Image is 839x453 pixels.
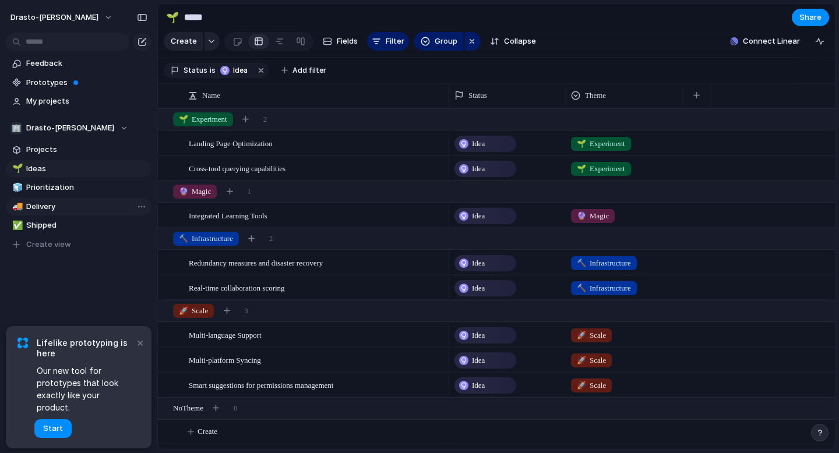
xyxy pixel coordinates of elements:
[799,12,822,23] span: Share
[12,162,20,175] div: 🌱
[367,32,409,51] button: Filter
[189,328,262,341] span: Multi-language Support
[472,330,485,341] span: Idea
[6,236,151,253] button: Create view
[37,364,134,413] span: Our new tool for prototypes that look exactly like your product.
[292,65,326,76] span: Add filter
[6,160,151,178] a: 🌱Ideas
[12,181,20,194] div: 🧊
[472,355,485,366] span: Idea
[472,210,485,222] span: Idea
[577,211,586,220] span: 🔮
[577,355,606,366] span: Scale
[179,186,211,197] span: Magic
[274,62,333,79] button: Add filter
[263,114,267,125] span: 2
[577,356,586,364] span: 🚀
[6,74,151,91] a: Prototypes
[217,64,253,77] button: Idea
[577,380,606,391] span: Scale
[414,32,463,51] button: Group
[10,201,22,213] button: 🚚
[10,12,98,23] span: drasto-[PERSON_NAME]
[234,402,238,414] span: 0
[12,219,20,232] div: ✅
[173,402,203,414] span: No Theme
[269,233,273,245] span: 2
[247,186,251,197] span: 1
[34,419,72,438] button: Start
[577,284,586,292] span: 🔨
[792,9,829,26] button: Share
[164,32,203,51] button: Create
[10,220,22,231] button: ✅
[577,282,631,294] span: Infrastructure
[26,95,147,107] span: My projects
[468,90,487,101] span: Status
[12,200,20,213] div: 🚚
[10,163,22,175] button: 🌱
[577,163,625,175] span: Experiment
[5,8,119,27] button: drasto-[PERSON_NAME]
[10,122,22,134] div: 🏢
[171,36,197,47] span: Create
[577,331,586,339] span: 🚀
[6,217,151,234] a: ✅Shipped
[26,144,147,155] span: Projects
[26,77,147,89] span: Prototypes
[207,64,218,77] button: is
[26,163,147,175] span: Ideas
[435,36,457,47] span: Group
[743,36,800,47] span: Connect Linear
[386,36,404,47] span: Filter
[189,208,267,222] span: Integrated Learning Tools
[10,182,22,193] button: 🧊
[26,220,147,231] span: Shipped
[318,32,362,51] button: Fields
[179,115,188,123] span: 🌱
[577,164,586,173] span: 🌱
[184,65,207,76] span: Status
[179,187,188,196] span: 🔮
[26,58,147,69] span: Feedback
[585,90,606,101] span: Theme
[577,139,586,148] span: 🌱
[179,306,188,315] span: 🚀
[43,423,63,434] span: Start
[166,9,179,25] div: 🌱
[189,161,285,175] span: Cross-tool querying capabilities
[133,335,147,349] button: Dismiss
[577,138,625,150] span: Experiment
[577,210,609,222] span: Magic
[6,179,151,196] a: 🧊Prioritization
[189,353,261,366] span: Multi-platform Syncing
[472,163,485,175] span: Idea
[163,8,182,27] button: 🌱
[6,93,151,110] a: My projects
[6,119,151,137] button: 🏢Drasto-[PERSON_NAME]
[233,65,250,76] span: Idea
[198,426,217,437] span: Create
[472,380,485,391] span: Idea
[577,259,586,267] span: 🔨
[179,234,188,243] span: 🔨
[210,65,216,76] span: is
[179,305,208,317] span: Scale
[577,330,606,341] span: Scale
[179,233,233,245] span: Infrastructure
[26,239,71,250] span: Create view
[485,32,541,51] button: Collapse
[6,198,151,215] a: 🚚Delivery
[26,122,114,134] span: Drasto-[PERSON_NAME]
[26,182,147,193] span: Prioritization
[577,257,631,269] span: Infrastructure
[189,136,273,150] span: Landing Page Optimization
[472,257,485,269] span: Idea
[189,378,333,391] span: Smart suggestions for permissions management
[202,90,220,101] span: Name
[6,141,151,158] a: Projects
